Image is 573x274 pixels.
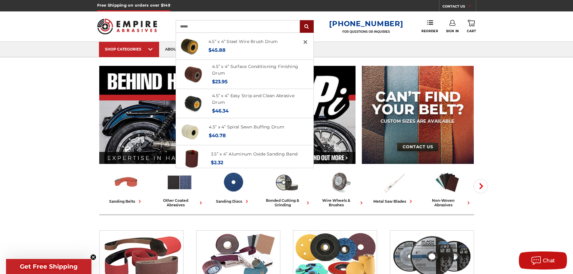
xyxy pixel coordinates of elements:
[216,198,250,205] div: sanding discs
[301,21,313,33] input: Submit
[543,258,555,263] span: Chat
[369,169,418,205] a: metal saw blades
[212,64,298,76] a: 4.5” x 4” Surface Conditioning Finishing Drum
[180,122,200,142] img: 4.5 Inch Muslin Spiral Sewn Buffing Drum
[434,169,461,195] img: Non-woven Abrasives
[183,93,203,114] img: 4.5 inch x 4 inch paint stripping drum
[316,169,365,207] a: wire wheels & brushes
[212,79,228,85] span: $23.95
[519,251,567,269] button: Chat
[380,169,407,195] img: Metal Saw Blades
[97,15,157,38] img: Empire Abrasives
[446,29,459,33] span: Sign In
[20,263,78,270] span: Get Free Shipping
[423,169,472,207] a: non-woven abrasives
[155,198,204,207] div: other coated abrasives
[182,149,202,169] img: 3.5x4 inch sanding band for expanding rubber drum
[90,254,96,260] button: Close teaser
[467,29,476,33] span: Cart
[211,151,297,157] a: 3.5” x 4” Aluminum Oxide Sanding Band
[220,169,246,195] img: Sanding Discs
[166,169,193,195] img: Other Coated Abrasives
[105,47,153,51] div: SHOP CATEGORIES
[212,93,294,105] a: 4.5” x 4” Easy Strip and Clean Abrasive Drum
[303,36,308,48] span: ×
[212,108,229,114] span: $46.34
[329,19,403,28] a: [PHONE_NUMBER]
[442,3,476,11] a: CONTACT US
[423,198,472,207] div: non-woven abrasives
[208,47,226,53] span: $45.88
[209,169,257,205] a: sanding discs
[262,198,311,207] div: bonded cutting & grinding
[273,169,300,195] img: Bonded Cutting & Grinding
[208,39,278,44] a: 4.5” x 4” Steel Wire Brush Drum
[109,198,143,205] div: sanding belts
[155,169,204,207] a: other coated abrasives
[300,37,310,47] a: Close
[473,179,488,193] button: Next
[209,133,226,138] span: $40.78
[327,169,353,195] img: Wire Wheels & Brushes
[113,169,139,195] img: Sanding Belts
[373,198,414,205] div: metal saw blades
[99,66,356,164] img: Banner for an interview featuring Horsepower Inc who makes Harley performance upgrades featured o...
[183,64,203,85] img: 4.5 Inch Surface Conditioning Finishing Drum
[179,36,200,57] img: 4.5 inch x 4 inch Abrasive steel wire brush
[467,20,476,33] a: Cart
[211,160,223,165] span: $2.32
[6,259,91,274] div: Get Free ShippingClose teaser
[159,42,190,57] a: about us
[421,20,438,33] a: Reorder
[421,29,438,33] span: Reorder
[102,169,150,205] a: sanding belts
[329,30,403,34] p: FOR QUESTIONS OR INQUIRIES
[316,198,365,207] div: wire wheels & brushes
[209,124,284,130] a: 4.5” x 4” Spiral Sewn Buffing Drum
[362,66,474,164] img: promo banner for custom belts.
[262,169,311,207] a: bonded cutting & grinding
